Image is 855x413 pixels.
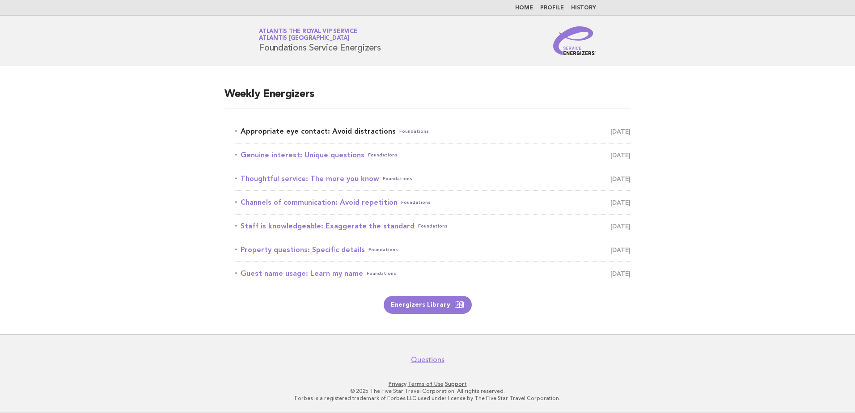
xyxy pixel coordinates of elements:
[418,220,448,232] span: Foundations
[571,5,596,11] a: History
[610,244,631,256] span: [DATE]
[411,355,444,364] a: Questions
[224,87,631,109] h2: Weekly Energizers
[235,267,631,280] a: Guest name usage: Learn my nameFoundations [DATE]
[367,267,396,280] span: Foundations
[383,173,412,185] span: Foundations
[445,381,467,387] a: Support
[235,149,631,161] a: Genuine interest: Unique questionsFoundations [DATE]
[235,244,631,256] a: Property questions: Specific detailsFoundations [DATE]
[384,296,472,314] a: Energizers Library
[610,220,631,232] span: [DATE]
[154,388,701,395] p: © 2025 The Five Star Travel Corporation. All rights reserved.
[368,244,398,256] span: Foundations
[553,26,596,55] img: Service Energizers
[610,149,631,161] span: [DATE]
[259,29,357,41] a: Atlantis the Royal VIP ServiceAtlantis [GEOGRAPHIC_DATA]
[401,196,431,209] span: Foundations
[368,149,398,161] span: Foundations
[259,36,349,42] span: Atlantis [GEOGRAPHIC_DATA]
[154,395,701,402] p: Forbes is a registered trademark of Forbes LLC used under license by The Five Star Travel Corpora...
[515,5,533,11] a: Home
[235,196,631,209] a: Channels of communication: Avoid repetitionFoundations [DATE]
[235,220,631,232] a: Staff is knowledgeable: Exaggerate the standardFoundations [DATE]
[235,173,631,185] a: Thoughtful service: The more you knowFoundations [DATE]
[610,267,631,280] span: [DATE]
[408,381,444,387] a: Terms of Use
[259,29,381,52] h1: Foundations Service Energizers
[610,125,631,138] span: [DATE]
[154,380,701,388] p: · ·
[389,381,406,387] a: Privacy
[235,125,631,138] a: Appropriate eye contact: Avoid distractionsFoundations [DATE]
[399,125,429,138] span: Foundations
[610,173,631,185] span: [DATE]
[540,5,564,11] a: Profile
[610,196,631,209] span: [DATE]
